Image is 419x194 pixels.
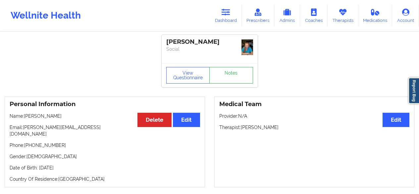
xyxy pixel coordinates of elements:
a: Report Bug [408,78,419,104]
p: Country Of Residence: [GEOGRAPHIC_DATA] [10,176,200,182]
p: Phone: [PHONE_NUMBER] [10,142,200,149]
div: [PERSON_NAME] [166,38,253,46]
p: Date of Birth: [DATE] [10,164,200,171]
a: Account [392,5,419,27]
h3: Medical Team [219,100,410,108]
p: Provider: N/A [219,113,410,119]
a: Coaches [300,5,328,27]
button: Edit [383,113,409,127]
h3: Personal Information [10,100,200,108]
a: Notes [209,67,253,84]
p: Name: [PERSON_NAME] [10,113,200,119]
img: 26d7da83-3dab-4cc7-a19f-e61ba41d8da2_03317ae7-c733-468d-bcf1-213ff8d455c31000003563.jpg [241,39,253,55]
button: View Questionnaire [166,67,210,84]
a: Admins [274,5,300,27]
a: Prescribers [242,5,275,27]
a: Medications [358,5,393,27]
a: Dashboard [210,5,242,27]
button: Delete [137,113,172,127]
p: Email: [PERSON_NAME][EMAIL_ADDRESS][DOMAIN_NAME] [10,124,200,137]
p: Therapist: [PERSON_NAME] [219,124,410,131]
button: Edit [173,113,200,127]
p: Social [166,46,253,52]
a: Therapists [328,5,358,27]
p: Gender: [DEMOGRAPHIC_DATA] [10,153,200,160]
